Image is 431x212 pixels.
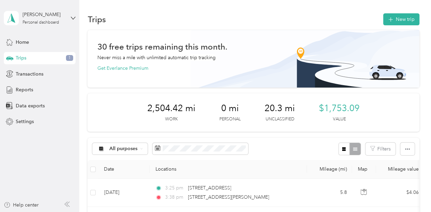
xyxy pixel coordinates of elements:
[393,174,431,212] iframe: Everlance-gr Chat Button Frame
[98,160,150,179] th: Date
[22,11,65,18] div: [PERSON_NAME]
[191,30,419,88] img: Banner
[16,39,29,46] span: Home
[22,21,59,25] div: Personal dashboard
[16,102,45,109] span: Data exports
[221,103,239,114] span: 0 mi
[383,13,419,25] button: New trip
[150,160,307,179] th: Locations
[147,103,196,114] span: 2,504.42 mi
[16,54,26,62] span: Trips
[188,185,231,191] span: [STREET_ADDRESS]
[87,16,106,23] h1: Trips
[16,70,43,78] span: Transactions
[16,86,33,93] span: Reports
[265,103,295,114] span: 20.3 mi
[66,55,73,61] span: 1
[97,54,215,61] p: Never miss a mile with unlimited automatic trip tracking
[97,43,227,50] h1: 30 free trips remaining this month.
[352,160,376,179] th: Map
[219,116,241,122] p: Personal
[165,184,185,192] span: 3:25 pm
[16,118,34,125] span: Settings
[376,160,424,179] th: Mileage value
[265,116,294,122] p: Unclassified
[165,116,178,122] p: Work
[165,194,185,201] span: 3:38 pm
[188,194,269,200] span: [STREET_ADDRESS][PERSON_NAME]
[307,179,352,207] td: 5.8
[4,201,39,209] button: Help center
[109,146,138,151] span: All purposes
[97,65,148,72] button: Get Everlance Premium
[307,160,352,179] th: Mileage (mi)
[319,103,360,114] span: $1,753.09
[365,143,395,155] button: Filters
[98,179,150,207] td: [DATE]
[376,179,424,207] td: $4.06
[333,116,346,122] p: Value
